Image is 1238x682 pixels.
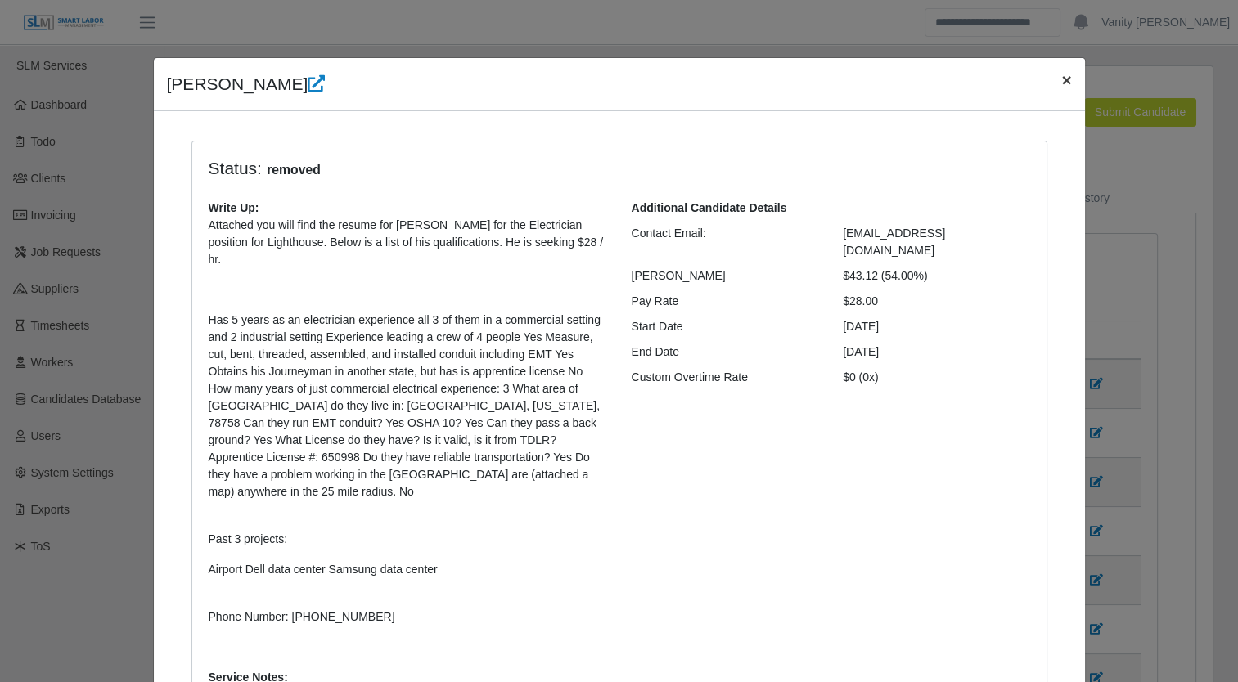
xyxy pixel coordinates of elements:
p: Attached you will find the resume for [PERSON_NAME] for the Electrician position for Lighthouse. ... [209,217,607,268]
span: [DATE] [843,345,879,358]
div: $43.12 (54.00%) [831,267,1042,285]
p: Phone Number: [PHONE_NUMBER] [209,608,607,626]
div: Contact Email: [619,225,831,259]
p: Past 3 projects: [209,531,607,548]
div: [DATE] [831,318,1042,335]
p: Has 5 years as an electrician experience all 3 of them in a commercial setting and 2 industrial s... [209,217,607,656]
span: removed [262,160,326,180]
div: Pay Rate [619,293,831,310]
div: Custom Overtime Rate [619,369,831,386]
div: [PERSON_NAME] [619,267,831,285]
h4: [PERSON_NAME] [167,71,326,97]
span: $0 (0x) [843,370,879,384]
div: $28.00 [831,293,1042,310]
span: [EMAIL_ADDRESS][DOMAIN_NAME] [843,227,945,257]
button: Close [1048,58,1084,101]
b: Write Up: [209,201,259,214]
div: End Date [619,343,831,361]
div: Start Date [619,318,831,335]
span: × [1061,70,1071,89]
h4: Status: [209,158,819,180]
b: Additional Candidate Details [632,201,787,214]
